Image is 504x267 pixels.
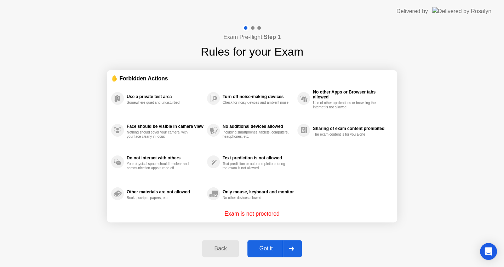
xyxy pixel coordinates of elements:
b: Step 1 [264,34,281,40]
div: No other devices allowed [223,196,290,200]
button: Got it [247,240,302,257]
div: Use a private test area [127,94,204,99]
div: Back [204,245,236,252]
div: Do not interact with others [127,155,204,160]
div: Books, scripts, papers, etc [127,196,194,200]
div: Nothing should cover your camera, with your face clearly in focus [127,130,194,139]
div: Check for noisy devices and ambient noise [223,101,290,105]
div: Text prediction is not allowed [223,155,294,160]
div: ✋ Forbidden Actions [111,74,393,83]
h4: Exam Pre-flight: [223,33,281,41]
div: The exam content is for you alone [313,132,380,137]
h1: Rules for your Exam [201,43,303,60]
div: Other materials are not allowed [127,189,204,194]
div: Turn off noise-making devices [223,94,294,99]
div: Delivered by [396,7,428,16]
div: Only mouse, keyboard and monitor [223,189,294,194]
p: Exam is not proctored [224,210,280,218]
img: Delivered by Rosalyn [432,7,491,15]
div: Face should be visible in camera view [127,124,204,129]
div: Use of other applications or browsing the internet is not allowed [313,101,380,109]
div: Text prediction or auto-completion during the exam is not allowed [223,162,290,170]
div: Somewhere quiet and undisturbed [127,101,194,105]
div: Including smartphones, tablets, computers, headphones, etc. [223,130,290,139]
div: No additional devices allowed [223,124,294,129]
div: Your physical space should be clear and communication apps turned off [127,162,194,170]
button: Back [202,240,239,257]
div: Open Intercom Messenger [480,243,497,260]
div: Sharing of exam content prohibited [313,126,389,131]
div: No other Apps or Browser tabs allowed [313,90,389,100]
div: Got it [250,245,283,252]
